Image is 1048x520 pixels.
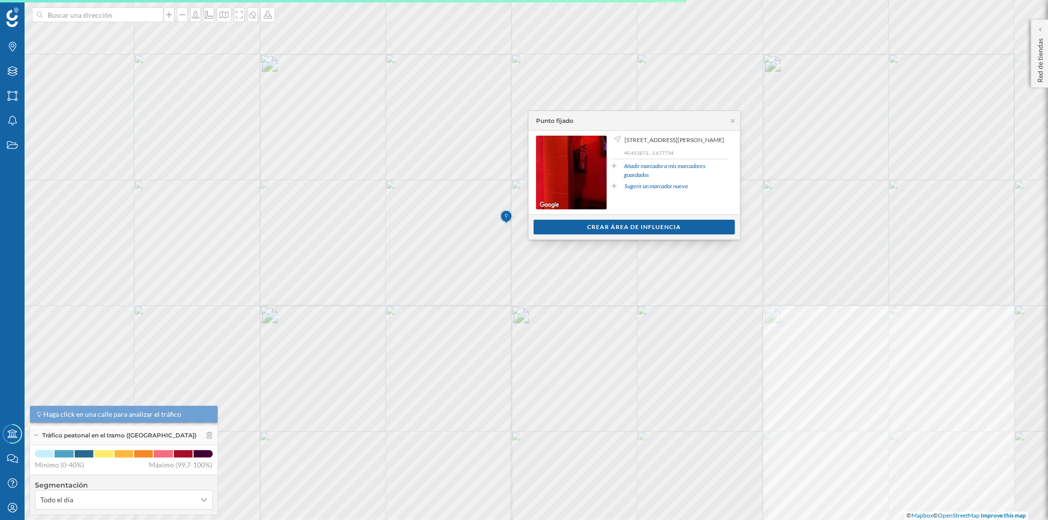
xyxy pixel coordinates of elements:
span: Mínimo (0-40%) [35,460,84,470]
a: OpenStreetMap [938,512,980,519]
img: streetview [536,136,607,209]
a: Mapbox [911,512,933,519]
p: 40,453872, -3,677734 [624,149,728,156]
a: Improve this map [981,512,1026,519]
span: Todo el día [40,495,73,505]
div: © © [904,512,1028,520]
span: Tráfico peatonal en el tramo ([GEOGRAPHIC_DATA]) [42,431,197,440]
a: Sugerir un marcador nuevo [624,182,688,191]
span: Haga click en una calle para analizar el tráfico [44,409,182,419]
span: Soporte [20,7,55,16]
span: Máximo (99,7-100%) [149,460,213,470]
a: Añadir marcador a mis marcadores guardados [624,162,728,179]
p: Red de tiendas [1035,34,1045,83]
div: Punto fijado [536,116,573,125]
h4: Segmentación [35,480,213,490]
img: Marker [500,207,512,227]
span: [STREET_ADDRESS][PERSON_NAME] [624,136,724,144]
img: Geoblink Logo [6,7,19,27]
